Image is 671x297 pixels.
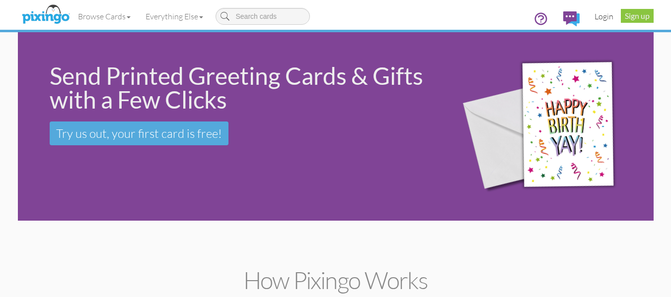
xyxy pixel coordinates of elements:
[56,126,222,141] span: Try us out, your first card is free!
[587,4,621,29] a: Login
[138,4,211,29] a: Everything Else
[216,8,310,25] input: Search cards
[35,267,636,294] h2: How Pixingo works
[71,4,138,29] a: Browse Cards
[50,121,228,145] a: Try us out, your first card is free!
[50,64,434,112] div: Send Printed Greeting Cards & Gifts with a Few Clicks
[19,2,72,27] img: pixingo logo
[563,11,580,26] img: comments.svg
[447,35,651,219] img: 942c5090-71ba-4bfc-9a92-ca782dcda692.png
[621,9,654,23] a: Sign up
